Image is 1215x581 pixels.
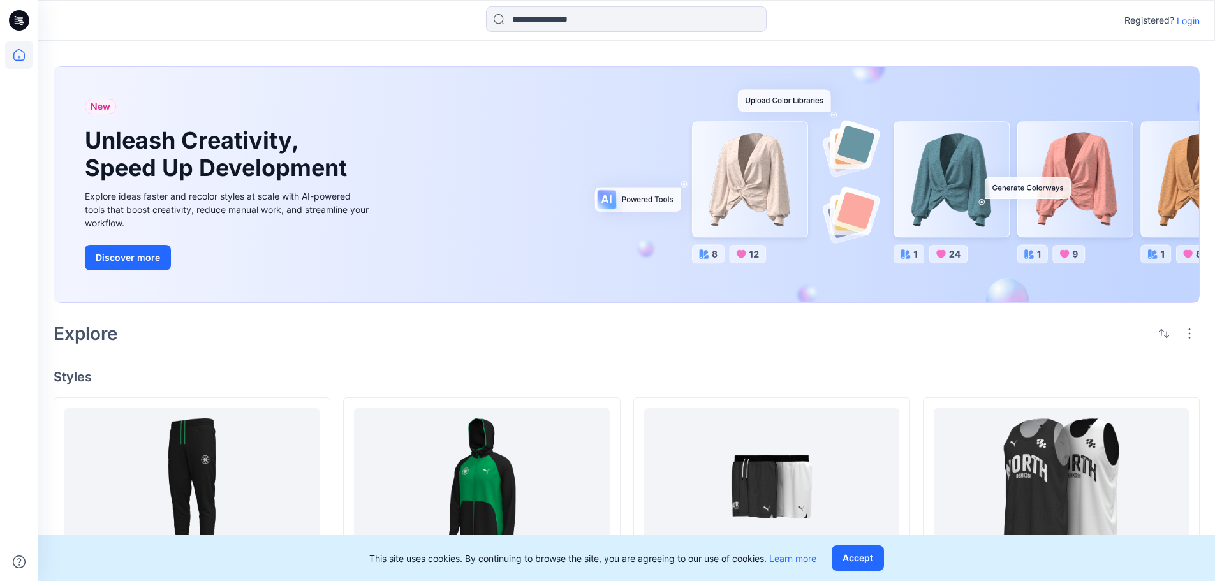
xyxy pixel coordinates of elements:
[85,245,171,270] button: Discover more
[64,408,320,566] a: 611017
[54,323,118,344] h2: Explore
[644,408,899,566] a: 611015 Oshkosh Rev Short
[354,408,609,566] a: 611016 OSHKOSH Dime Jacket
[769,553,816,564] a: Learn more
[832,545,884,571] button: Accept
[85,127,353,182] h1: Unleash Creativity, Speed Up Development
[54,369,1200,385] h4: Styles
[85,245,372,270] a: Discover more
[1124,13,1174,28] p: Registered?
[934,408,1189,566] a: 611013 OSHKOSH Rev Jersey
[1177,14,1200,27] p: Login
[85,189,372,230] div: Explore ideas faster and recolor styles at scale with AI-powered tools that boost creativity, red...
[91,99,110,114] span: New
[369,552,816,565] p: This site uses cookies. By continuing to browse the site, you are agreeing to our use of cookies.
